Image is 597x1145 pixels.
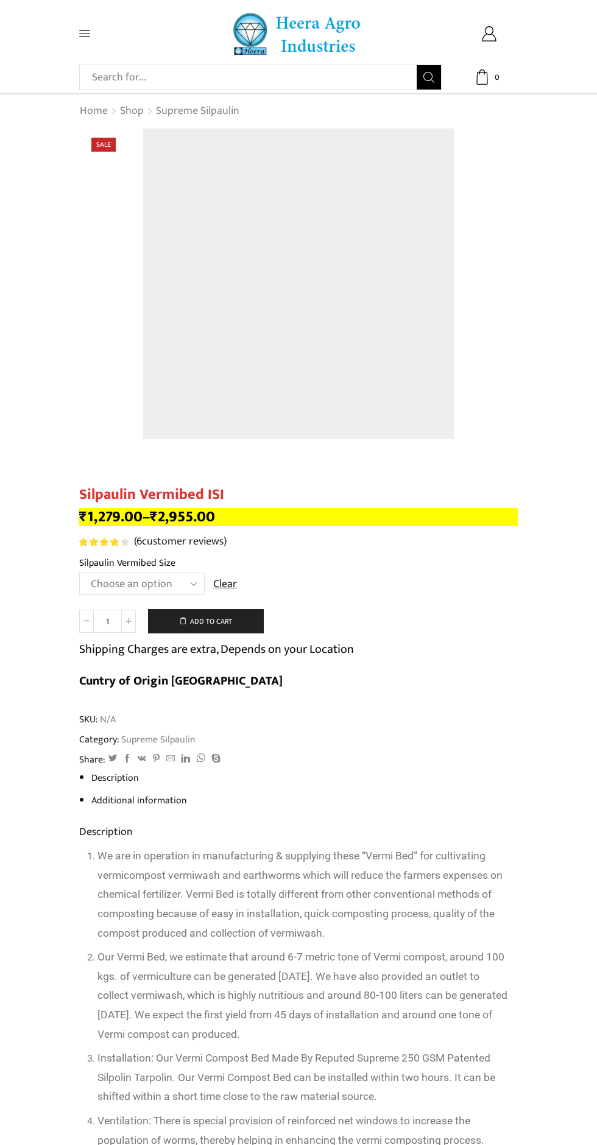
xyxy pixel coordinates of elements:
[155,104,240,119] a: Supreme Silpaulin
[148,609,264,633] button: Add to cart
[91,792,187,808] a: Additional information
[79,713,518,727] span: SKU:
[213,577,237,593] a: Clear options
[79,556,175,570] label: Silpaulin Vermibed Size
[79,504,87,529] span: ₹
[460,69,518,85] a: 0
[79,538,121,546] span: Rated out of 5 based on customer ratings
[150,504,158,529] span: ₹
[119,731,196,747] a: Supreme Silpaulin
[79,508,518,526] p: –
[490,71,503,83] span: 0
[79,671,283,691] b: Cuntry of Origin [GEOGRAPHIC_DATA]
[91,138,116,152] span: Sale
[79,486,518,504] h1: Silpaulin Vermibed ISI
[150,504,215,529] bdi: 2,955.00
[79,733,196,747] span: Category:
[417,65,441,90] button: Search button
[143,129,454,439] img: 4
[79,823,133,841] a: Description
[91,770,139,786] a: Description
[97,850,503,939] span: We are in operation in manufacturing & supplying these “Vermi Bed” for cultivating vermicompost v...
[86,65,417,90] input: Search for...
[97,951,507,1040] span: Our Vermi Bed, we estimate that around 6-7 metric tone of Vermi compost, around 100 kgs. of vermi...
[94,610,121,633] input: Product quantity
[79,639,354,659] p: Shipping Charges are extra, Depends on your Location
[79,538,131,546] span: 6
[136,532,142,551] span: 6
[98,713,116,727] span: N/A
[79,753,105,767] span: Share:
[97,1052,495,1102] span: Installation: Our Vermi Compost Bed Made By Reputed Supreme 250 GSM Patented Silpolin Tarpolin. O...
[79,104,108,119] a: Home
[79,104,240,119] nav: Breadcrumb
[79,504,143,529] bdi: 1,279.00
[119,104,144,119] a: Shop
[79,538,129,546] div: Rated 4.17 out of 5
[134,534,227,550] a: (6customer reviews)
